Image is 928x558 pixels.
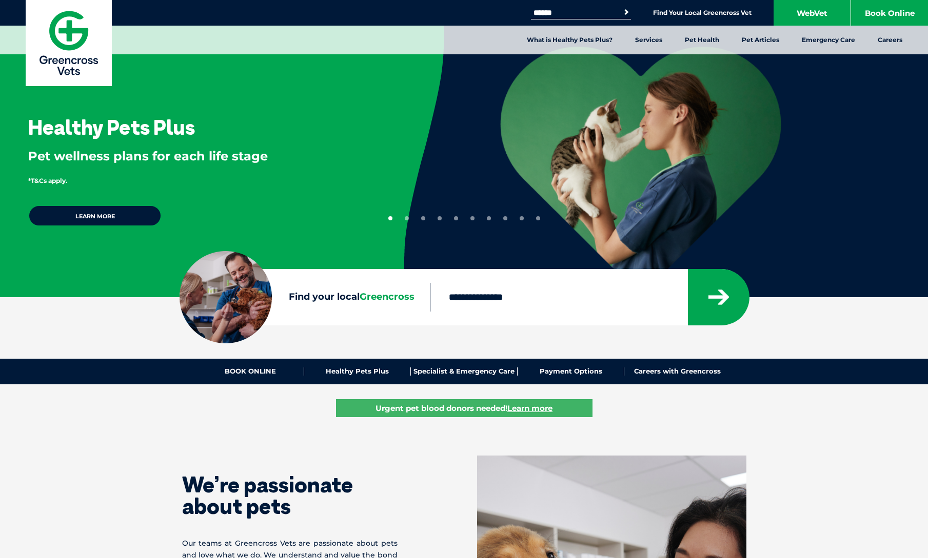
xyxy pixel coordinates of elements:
[516,26,624,54] a: What is Healthy Pets Plus?
[503,216,507,220] button: 8 of 10
[624,26,674,54] a: Services
[536,216,540,220] button: 10 of 10
[518,367,624,376] a: Payment Options
[791,26,866,54] a: Emergency Care
[866,26,914,54] a: Careers
[730,26,791,54] a: Pet Articles
[507,403,552,413] u: Learn more
[182,474,398,517] h1: We’re passionate about pets
[304,367,411,376] a: Healthy Pets Plus
[360,291,414,302] span: Greencross
[621,7,631,17] button: Search
[28,117,195,137] h3: Healthy Pets Plus
[28,148,370,165] p: Pet wellness plans for each life stage
[520,216,524,220] button: 9 of 10
[180,290,430,305] label: Find your local
[388,216,392,220] button: 1 of 10
[421,216,425,220] button: 3 of 10
[438,216,442,220] button: 4 of 10
[336,399,593,417] a: Urgent pet blood donors needed!Learn more
[454,216,458,220] button: 5 of 10
[28,177,67,184] span: *T&Cs apply.
[198,367,304,376] a: BOOK ONLINE
[653,9,752,17] a: Find Your Local Greencross Vet
[405,216,409,220] button: 2 of 10
[28,205,162,226] a: Learn more
[470,216,475,220] button: 6 of 10
[487,216,491,220] button: 7 of 10
[624,367,730,376] a: Careers with Greencross
[674,26,730,54] a: Pet Health
[411,367,518,376] a: Specialist & Emergency Care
